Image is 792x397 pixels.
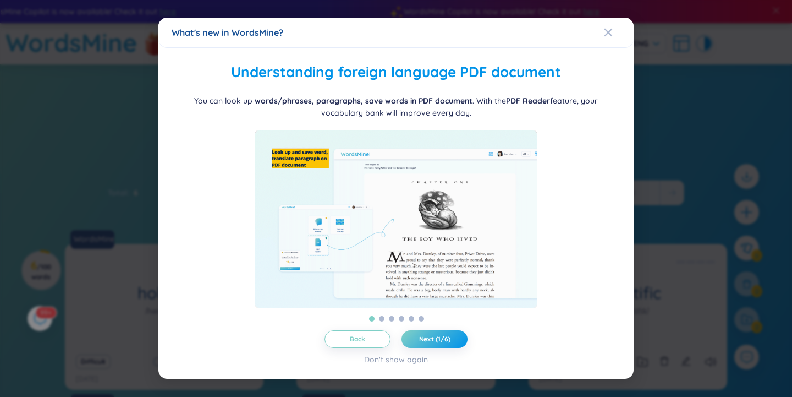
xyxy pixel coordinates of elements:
[506,96,550,106] b: PDF Reader
[194,96,598,118] span: You can look up . With the feature, your vocabulary bank will improve every day.
[409,317,414,322] button: 5
[350,335,366,344] span: Back
[324,331,391,349] button: Back
[389,317,394,322] button: 3
[172,26,620,39] div: What's new in WordsMine?
[604,18,634,47] button: Close
[419,335,450,344] span: Next (1/6)
[419,317,424,322] button: 6
[364,354,428,366] div: Don't show again
[369,317,375,322] button: 1
[255,96,472,106] b: words/phrases, paragraphs, save words in PDF document
[172,61,620,84] h2: Understanding foreign language PDF document
[402,331,468,349] button: Next (1/6)
[399,317,404,322] button: 4
[379,317,384,322] button: 2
